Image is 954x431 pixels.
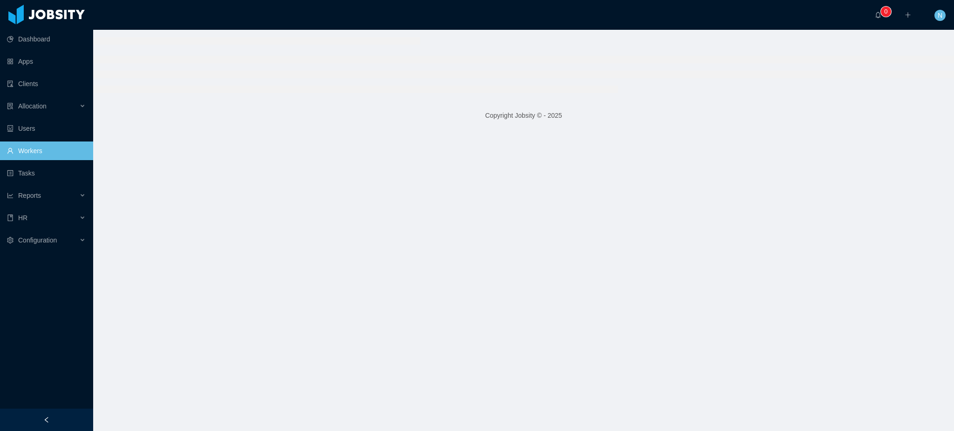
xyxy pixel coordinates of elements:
a: icon: appstoreApps [7,52,86,71]
i: icon: bell [875,12,881,18]
a: icon: auditClients [7,74,86,93]
span: Reports [18,192,41,199]
span: Allocation [18,102,47,110]
i: icon: plus [905,12,911,18]
span: Configuration [18,236,57,244]
a: icon: profileTasks [7,164,86,182]
footer: Copyright Jobsity © - 2025 [93,100,954,132]
span: HR [18,214,27,222]
a: icon: pie-chartDashboard [7,30,86,48]
span: N [938,10,942,21]
i: icon: book [7,215,14,221]
i: icon: line-chart [7,192,14,199]
a: icon: robotUsers [7,119,86,138]
i: icon: solution [7,103,14,109]
sup: 0 [881,7,891,16]
a: icon: userWorkers [7,141,86,160]
i: icon: setting [7,237,14,243]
